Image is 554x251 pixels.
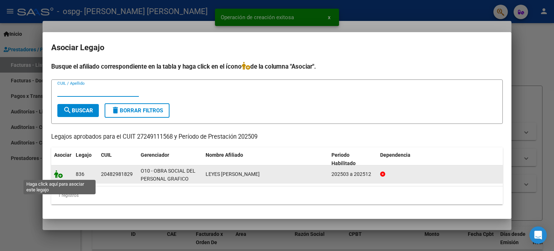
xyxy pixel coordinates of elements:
[63,106,72,114] mat-icon: search
[98,147,138,171] datatable-header-cell: CUIL
[111,107,163,114] span: Borrar Filtros
[141,152,169,158] span: Gerenciador
[51,147,73,171] datatable-header-cell: Asociar
[141,168,195,182] span: O10 - OBRA SOCIAL DEL PERSONAL GRAFICO
[380,152,410,158] span: Dependencia
[101,170,133,178] div: 20482981829
[331,152,356,166] span: Periodo Habilitado
[206,171,260,177] span: LEYES PABLO GABRIEL
[57,104,99,117] button: Buscar
[51,41,503,55] h2: Asociar Legajo
[76,171,84,177] span: 836
[73,147,98,171] datatable-header-cell: Legajo
[63,107,93,114] span: Buscar
[529,226,547,244] div: Open Intercom Messenger
[331,170,374,178] div: 202503 a 202512
[76,152,92,158] span: Legajo
[51,186,503,204] div: 1 registros
[138,147,203,171] datatable-header-cell: Gerenciador
[51,133,503,142] p: Legajos aprobados para el CUIT 27249111568 y Período de Prestación 202509
[206,152,243,158] span: Nombre Afiliado
[203,147,329,171] datatable-header-cell: Nombre Afiliado
[51,62,503,71] h4: Busque el afiliado correspondiente en la tabla y haga click en el ícono de la columna "Asociar".
[105,103,170,118] button: Borrar Filtros
[377,147,503,171] datatable-header-cell: Dependencia
[54,152,71,158] span: Asociar
[111,106,120,114] mat-icon: delete
[101,152,112,158] span: CUIL
[329,147,377,171] datatable-header-cell: Periodo Habilitado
